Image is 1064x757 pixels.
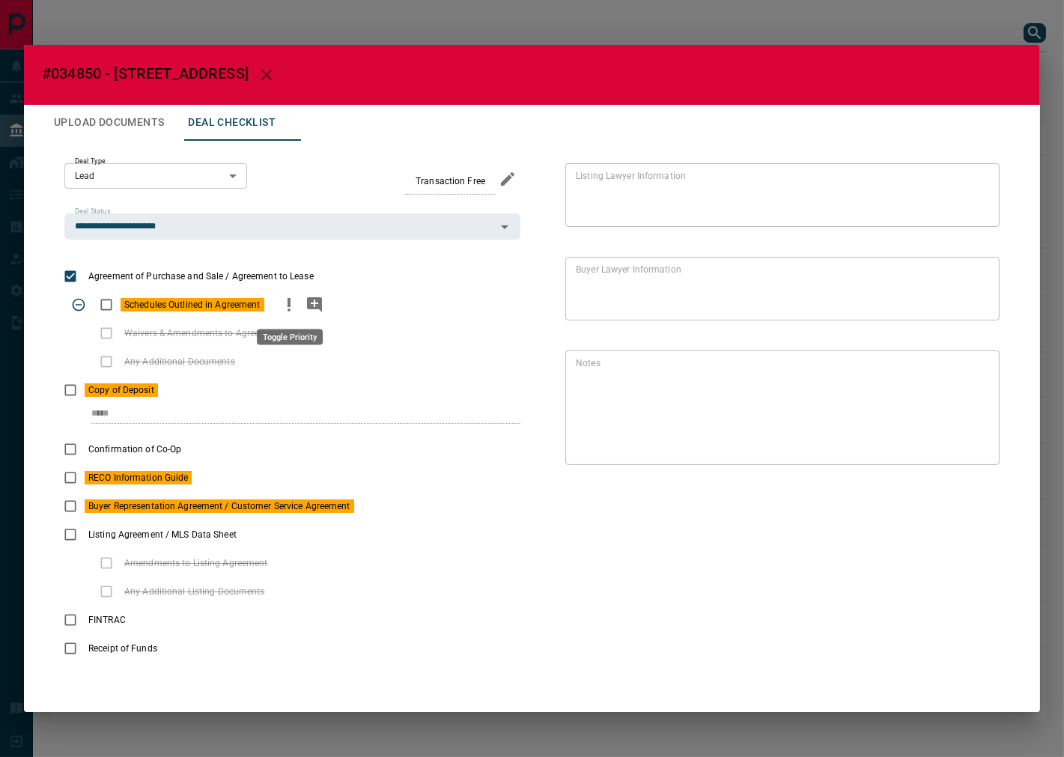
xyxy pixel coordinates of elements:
span: Agreement of Purchase and Sale / Agreement to Lease [85,270,317,283]
button: Open [494,216,515,237]
span: RECO Information Guide [85,471,192,484]
span: Toggle Applicable [64,291,93,319]
label: Deal Type [75,156,106,166]
button: add note [302,291,327,319]
span: Listing Agreement / MLS Data Sheet [85,528,240,541]
input: checklist input [91,404,489,424]
span: Buyer Representation Agreement / Customer Service Agreement [85,499,354,513]
span: Amendments to Listing Agreement [121,556,272,570]
span: Schedules Outlined in Agreement [121,298,264,311]
textarea: text field [576,264,983,314]
textarea: text field [576,357,983,459]
button: Deal Checklist [176,105,288,141]
span: #034850 - [STREET_ADDRESS] [42,64,249,82]
span: Confirmation of Co-Op [85,443,185,456]
button: edit [495,166,520,192]
div: Toggle Priority [257,329,323,345]
span: Copy of Deposit [85,383,158,397]
textarea: text field [576,170,983,221]
button: priority [276,291,302,319]
span: FINTRAC [85,613,130,627]
span: Waivers & Amendments to Agreement [121,326,285,340]
span: Receipt of Funds [85,642,161,655]
span: Any Additional Documents [121,355,239,368]
span: Any Additional Listing Documents [121,585,269,598]
label: Deal Status [75,207,110,216]
button: Upload Documents [42,105,176,141]
div: Lead [64,163,247,189]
